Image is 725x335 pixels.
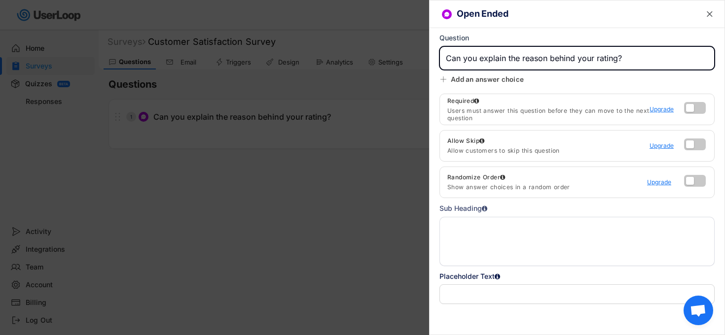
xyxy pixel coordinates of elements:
[650,143,679,149] div: Upgrade
[447,147,650,155] div: Allow customers to skip this question
[451,75,524,84] div: Add an answer choice
[650,104,679,114] a: Upgrade
[447,173,505,181] div: Randomize Order
[444,11,450,17] img: ConversationMinor.svg
[650,106,679,112] div: Upgrade
[439,33,469,42] div: Question
[684,296,713,325] div: Chat öffnen
[457,9,684,19] h6: Open Ended
[439,46,715,70] input: Type your question here...
[650,141,679,151] a: Upgrade
[447,107,650,122] div: Users must answer this question before they can move to the next question
[447,137,484,145] div: Allow Skip
[439,271,715,282] div: Placeholder Text
[447,97,479,105] div: Required
[705,9,715,19] button: 
[647,179,677,185] div: Upgrade
[439,203,487,214] div: Sub Heading
[707,9,713,19] text: 
[647,177,677,187] a: Upgrade
[447,183,647,191] div: Show answer choices in a random order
